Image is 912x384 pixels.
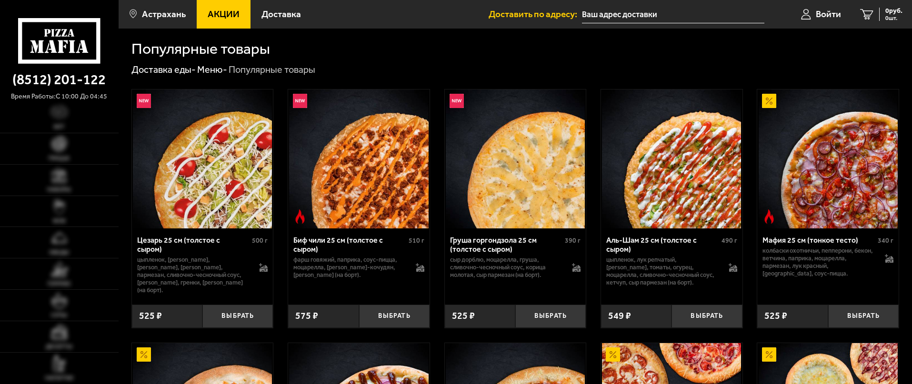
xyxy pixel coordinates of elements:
[828,305,899,328] button: Выбрать
[602,89,741,228] img: Аль-Шам 25 см (толстое с сыром)
[289,89,428,228] img: Биф чили 25 см (толстое с сыром)
[229,64,315,76] div: Популярные товары
[409,236,424,245] span: 510 г
[51,312,67,318] span: Супы
[137,347,151,362] img: Акционный
[759,89,898,228] img: Мафия 25 см (тонкое тесто)
[606,347,620,362] img: Акционный
[252,236,268,245] span: 500 г
[489,10,582,19] span: Доставить по адресу:
[515,305,586,328] button: Выбрать
[132,89,273,228] a: НовинкаЦезарь 25 см (толстое с сыром)
[757,89,899,228] a: АкционныйОстрое блюдоМафия 25 см (тонкое тесто)
[45,375,73,381] span: Напитки
[137,236,250,254] div: Цезарь 25 см (толстое с сыром)
[450,94,464,108] img: Новинка
[565,236,581,245] span: 390 г
[816,10,841,19] span: Войти
[450,236,563,254] div: Груша горгондзола 25 см (толстое с сыром)
[293,256,406,279] p: фарш говяжий, паприка, соус-пицца, моцарелла, [PERSON_NAME]-кочудян, [PERSON_NAME] (на борт).
[764,311,787,321] span: 525 ₽
[133,89,272,228] img: Цезарь 25 см (толстое с сыром)
[131,64,196,75] a: Доставка еды-
[288,89,430,228] a: НовинкаОстрое блюдоБиф чили 25 см (толстое с сыром)
[885,15,902,21] span: 0 шт.
[582,6,764,23] input: Ваш адрес доставки
[47,187,71,192] span: Наборы
[49,155,70,161] span: Пицца
[53,218,66,224] span: WOK
[601,89,742,228] a: Аль-Шам 25 см (толстое с сыром)
[606,236,719,254] div: Аль-Шам 25 см (толстое с сыром)
[208,10,240,19] span: Акции
[295,311,318,321] span: 575 ₽
[131,41,270,57] h1: Популярные товары
[142,10,186,19] span: Астрахань
[671,305,742,328] button: Выбрать
[261,10,301,19] span: Доставка
[762,209,776,224] img: Острое блюдо
[197,64,227,75] a: Меню-
[53,124,65,129] span: Хит
[202,305,273,328] button: Выбрать
[885,8,902,14] span: 0 руб.
[878,236,893,245] span: 340 г
[293,236,406,254] div: Биф чили 25 см (толстое с сыром)
[445,89,586,228] a: НовинкаГруша горгондзола 25 см (толстое с сыром)
[608,311,631,321] span: 549 ₽
[293,94,307,108] img: Новинка
[452,311,475,321] span: 525 ₽
[722,236,737,245] span: 490 г
[446,89,585,228] img: Груша горгондзола 25 см (толстое с сыром)
[450,256,563,279] p: сыр дорблю, моцарелла, груша, сливочно-чесночный соус, корица молотая, сыр пармезан (на борт).
[49,249,69,255] span: Обеды
[46,344,72,349] span: Десерты
[762,94,776,108] img: Акционный
[606,256,719,286] p: цыпленок, лук репчатый, [PERSON_NAME], томаты, огурец, моцарелла, сливочно-чесночный соус, кетчуп...
[139,311,162,321] span: 525 ₽
[762,236,875,245] div: Мафия 25 см (тонкое тесто)
[293,209,307,224] img: Острое блюдо
[762,247,875,277] p: колбаски охотничьи, пепперони, бекон, ветчина, паприка, моцарелла, пармезан, лук красный, [GEOGRA...
[359,305,430,328] button: Выбрать
[137,256,250,294] p: цыпленок, [PERSON_NAME], [PERSON_NAME], [PERSON_NAME], пармезан, сливочно-чесночный соус, [PERSON...
[48,281,71,286] span: Горячее
[762,347,776,362] img: Акционный
[137,94,151,108] img: Новинка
